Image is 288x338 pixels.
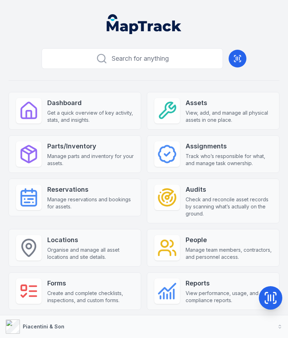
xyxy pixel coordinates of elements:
strong: Reservations [47,185,134,195]
strong: Piacentini & Son [23,323,64,329]
strong: Locations [47,235,134,245]
strong: Parts/Inventory [47,141,134,151]
a: AssignmentsTrack who’s responsible for what, and manage task ownership. [147,135,279,173]
span: Manage team members, contractors, and personnel access. [186,246,272,261]
strong: Assignments [186,141,272,151]
span: View performance, usage, and compliance reports. [186,290,272,304]
strong: Reports [186,278,272,288]
button: Search for anything [42,48,223,69]
strong: Assets [186,98,272,108]
strong: Dashboard [47,98,134,108]
span: Check and reconcile asset records by scanning what’s actually on the ground. [186,196,272,217]
a: PeopleManage team members, contractors, and personnel access. [147,229,279,267]
a: FormsCreate and complete checklists, inspections, and custom forms. [9,272,141,310]
span: Search for anything [112,54,169,64]
a: Parts/InventoryManage parts and inventory for your assets. [9,135,141,173]
strong: People [186,235,272,245]
span: View, add, and manage all physical assets in one place. [186,109,272,124]
span: Organise and manage all asset locations and site details. [47,246,134,261]
strong: Audits [186,185,272,195]
a: AssetsView, add, and manage all physical assets in one place. [147,92,279,130]
a: DashboardGet a quick overview of key activity, stats, and insights. [9,92,141,130]
strong: Forms [47,278,134,288]
span: Track who’s responsible for what, and manage task ownership. [186,153,272,167]
span: Manage parts and inventory for your assets. [47,153,134,167]
a: AuditsCheck and reconcile asset records by scanning what’s actually on the ground. [147,179,279,223]
span: Create and complete checklists, inspections, and custom forms. [47,290,134,304]
span: Get a quick overview of key activity, stats, and insights. [47,109,134,124]
span: Manage reservations and bookings for assets. [47,196,134,210]
a: ReportsView performance, usage, and compliance reports. [147,272,279,310]
a: ReservationsManage reservations and bookings for assets. [9,179,141,216]
a: LocationsOrganise and manage all asset locations and site details. [9,229,141,267]
nav: Global [98,14,190,34]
